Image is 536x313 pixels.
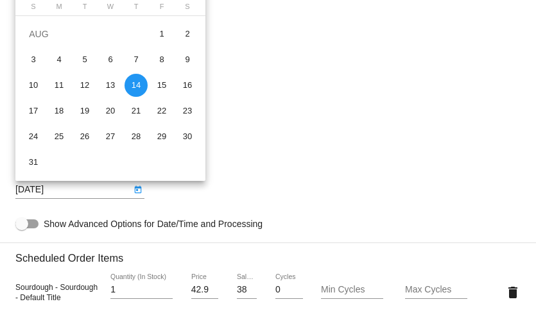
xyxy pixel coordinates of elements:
[21,98,46,124] td: August 17, 2025
[73,74,96,97] div: 12
[175,98,200,124] td: August 23, 2025
[72,124,98,149] td: August 26, 2025
[123,3,149,15] th: Thursday
[22,74,45,97] div: 10
[150,74,173,97] div: 15
[72,47,98,72] td: August 5, 2025
[150,48,173,71] div: 8
[21,72,46,98] td: August 10, 2025
[176,48,199,71] div: 9
[149,98,175,124] td: August 22, 2025
[176,99,199,123] div: 23
[46,98,72,124] td: August 18, 2025
[150,99,173,123] div: 22
[73,125,96,148] div: 26
[125,125,148,148] div: 28
[48,99,71,123] div: 18
[46,124,72,149] td: August 25, 2025
[22,48,45,71] div: 3
[175,3,200,15] th: Saturday
[72,3,98,15] th: Tuesday
[99,74,122,97] div: 13
[149,21,175,47] td: August 1, 2025
[125,74,148,97] div: 14
[123,98,149,124] td: August 21, 2025
[149,3,175,15] th: Friday
[175,72,200,98] td: August 16, 2025
[46,3,72,15] th: Monday
[175,47,200,72] td: August 9, 2025
[150,22,173,46] div: 1
[21,21,149,47] td: AUG
[22,125,45,148] div: 24
[48,48,71,71] div: 4
[46,72,72,98] td: August 11, 2025
[175,124,200,149] td: August 30, 2025
[125,48,148,71] div: 7
[176,74,199,97] div: 16
[98,98,123,124] td: August 20, 2025
[175,21,200,47] td: August 2, 2025
[72,72,98,98] td: August 12, 2025
[149,72,175,98] td: August 15, 2025
[123,124,149,149] td: August 28, 2025
[21,149,46,175] td: August 31, 2025
[73,48,96,71] div: 5
[98,72,123,98] td: August 13, 2025
[150,125,173,148] div: 29
[176,22,199,46] div: 2
[123,72,149,98] td: August 14, 2025
[99,125,122,148] div: 27
[46,47,72,72] td: August 4, 2025
[99,99,122,123] div: 20
[176,125,199,148] div: 30
[98,3,123,15] th: Wednesday
[22,99,45,123] div: 17
[73,99,96,123] div: 19
[98,47,123,72] td: August 6, 2025
[48,74,71,97] div: 11
[48,125,71,148] div: 25
[98,124,123,149] td: August 27, 2025
[22,151,45,174] div: 31
[72,98,98,124] td: August 19, 2025
[21,47,46,72] td: August 3, 2025
[21,124,46,149] td: August 24, 2025
[149,124,175,149] td: August 29, 2025
[123,47,149,72] td: August 7, 2025
[99,48,122,71] div: 6
[125,99,148,123] div: 21
[21,3,46,15] th: Sunday
[149,47,175,72] td: August 8, 2025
